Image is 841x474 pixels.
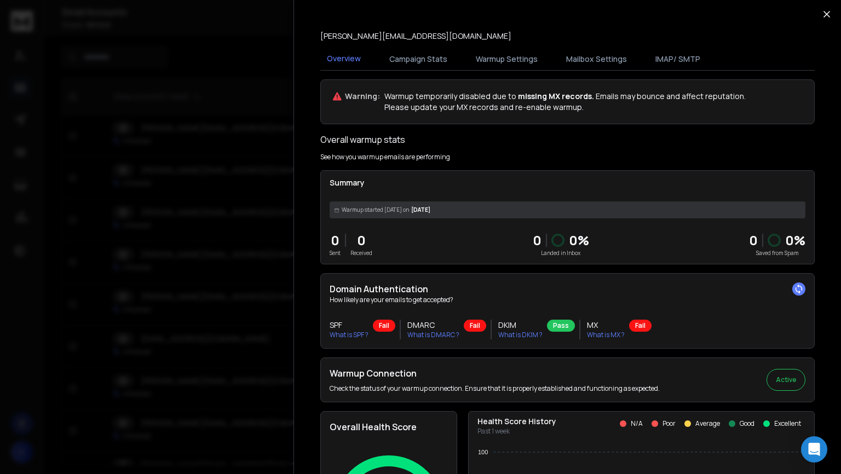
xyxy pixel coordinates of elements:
[785,232,805,249] p: 0 %
[383,47,454,71] button: Campaign Stats
[767,369,805,391] button: Active
[342,206,409,214] span: Warmup started [DATE] on
[373,320,395,332] div: Fail
[587,331,625,339] p: What is MX ?
[569,232,589,249] p: 0 %
[330,331,368,339] p: What is SPF ?
[498,320,543,331] h3: DKIM
[350,232,372,249] p: 0
[320,47,367,72] button: Overview
[330,320,368,331] h3: SPF
[498,331,543,339] p: What is DKIM ?
[330,296,805,304] p: How likely are your emails to get accepted?
[478,449,488,455] tspan: 100
[749,249,805,257] p: Saved from Spam
[330,367,660,380] h2: Warmup Connection
[533,232,542,249] p: 0
[801,436,827,463] div: Open Intercom Messenger
[547,320,575,332] div: Pass
[330,249,341,257] p: Sent
[320,153,450,161] p: See how you warmup emails are performing
[629,320,652,332] div: Fail
[695,419,720,428] p: Average
[345,91,380,102] p: Warning:
[663,419,676,428] p: Poor
[320,133,405,146] h1: Overall warmup stats
[749,231,758,249] strong: 0
[774,419,801,428] p: Excellent
[384,91,746,113] p: Warmup temporarily disabled due to Emails may bounce and affect reputation. Please update your MX...
[477,427,556,436] p: Past 1 week
[533,249,589,257] p: Landed in Inbox
[330,384,660,393] p: Check the status of your warmup connection. Ensure that it is properly established and functionin...
[631,419,643,428] p: N/A
[477,416,556,427] p: Health Score History
[330,177,805,188] p: Summary
[320,31,511,42] p: [PERSON_NAME][EMAIL_ADDRESS][DOMAIN_NAME]
[469,47,544,71] button: Warmup Settings
[587,320,625,331] h3: MX
[649,47,707,71] button: IMAP/ SMTP
[464,320,486,332] div: Fail
[330,232,341,249] p: 0
[330,420,448,433] h2: Overall Health Score
[407,331,459,339] p: What is DMARC ?
[330,282,805,296] h2: Domain Authentication
[350,249,372,257] p: Received
[330,201,805,218] div: [DATE]
[516,91,594,101] span: missing MX records.
[560,47,633,71] button: Mailbox Settings
[740,419,754,428] p: Good
[407,320,459,331] h3: DMARC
